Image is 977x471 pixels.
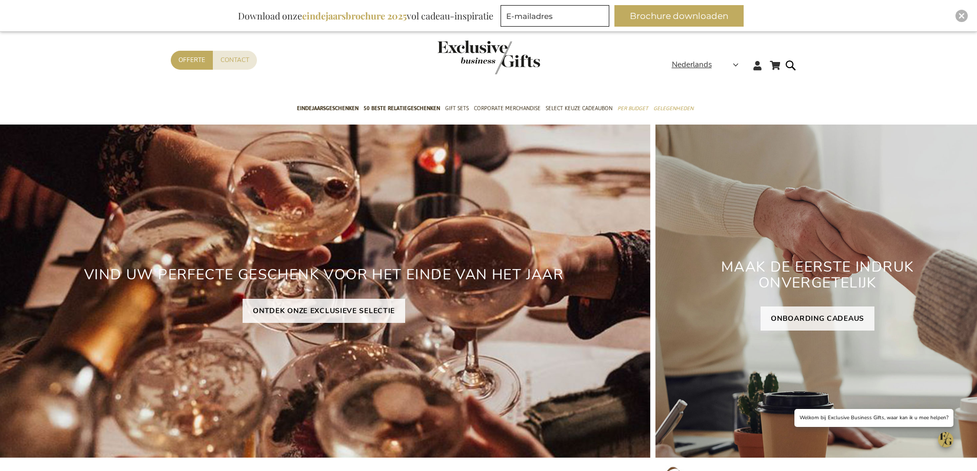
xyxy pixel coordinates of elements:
[364,103,440,114] span: 50 beste relatiegeschenken
[302,10,407,22] b: eindejaarsbrochure 2025
[959,13,965,19] img: Close
[437,40,489,74] a: store logo
[501,5,612,30] form: marketing offers and promotions
[653,103,693,114] span: Gelegenheden
[213,51,257,70] a: Contact
[243,299,405,323] a: ONTDEK ONZE EXCLUSIEVE SELECTIE
[474,103,541,114] span: Corporate Merchandise
[761,306,874,331] a: ONBOARDING CADEAUS
[617,103,648,114] span: Per Budget
[501,5,609,27] input: E-mailadres
[614,5,744,27] button: Brochure downloaden
[297,103,358,114] span: Eindejaarsgeschenken
[233,5,498,27] div: Download onze vol cadeau-inspiratie
[672,59,745,71] div: Nederlands
[546,103,612,114] span: Select Keuze Cadeaubon
[445,103,469,114] span: Gift Sets
[672,59,712,71] span: Nederlands
[171,51,213,70] a: Offerte
[955,10,968,22] div: Close
[437,40,540,74] img: Exclusive Business gifts logo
